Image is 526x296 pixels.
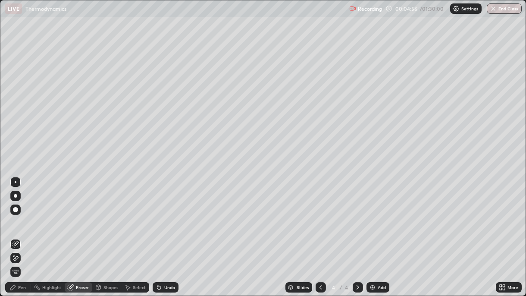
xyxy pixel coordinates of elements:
img: recording.375f2c34.svg [349,5,356,12]
img: end-class-cross [490,5,497,12]
div: / [340,285,342,290]
div: Undo [164,285,175,290]
span: Erase all [11,269,20,274]
div: Slides [297,285,309,290]
div: Select [133,285,146,290]
div: Add [378,285,386,290]
div: Eraser [76,285,89,290]
p: LIVE [8,5,19,12]
p: Settings [461,6,478,11]
div: 4 [344,283,349,291]
div: 4 [329,285,338,290]
img: class-settings-icons [453,5,460,12]
div: More [507,285,518,290]
img: add-slide-button [369,284,376,291]
div: Pen [18,285,26,290]
p: Recording [358,6,382,12]
div: Shapes [103,285,118,290]
div: Highlight [42,285,61,290]
button: End Class [487,3,522,14]
p: Thermodynamics [25,5,66,12]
